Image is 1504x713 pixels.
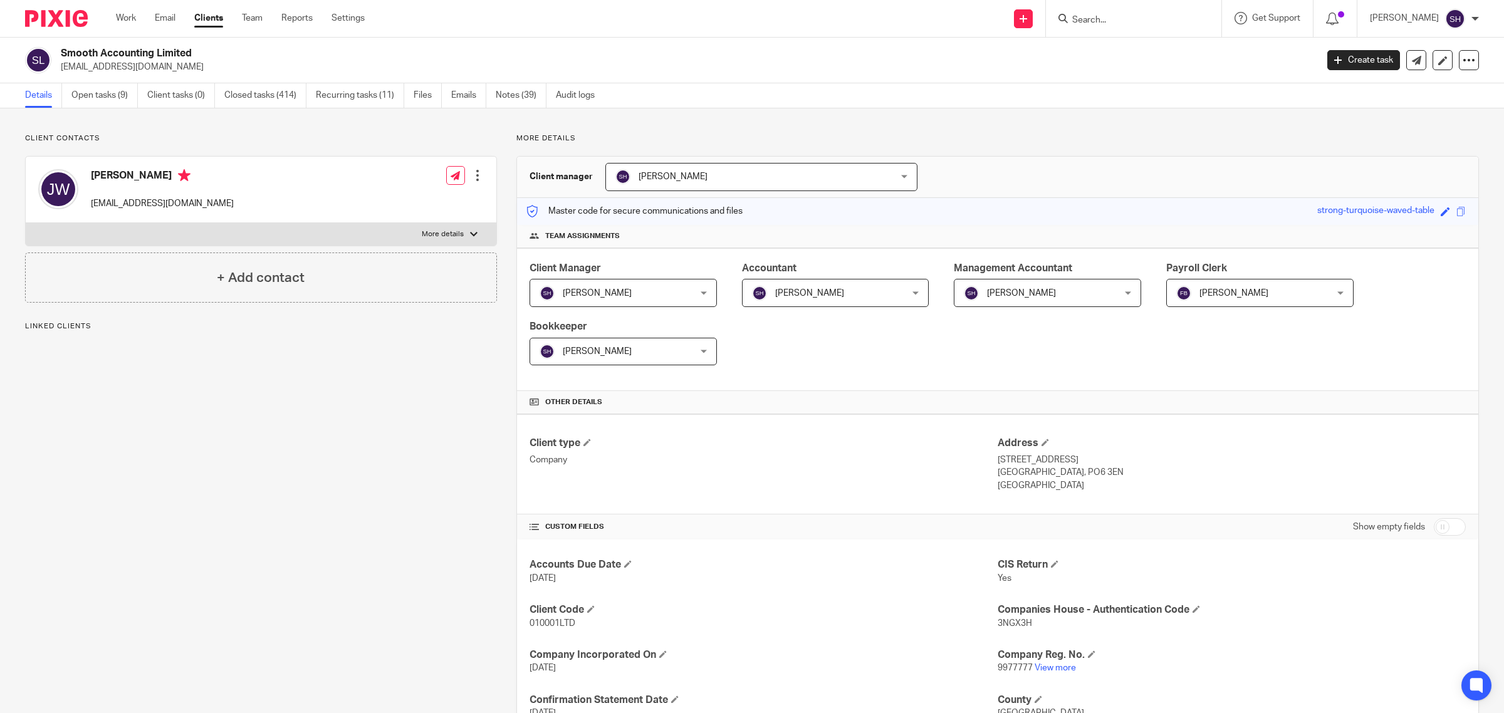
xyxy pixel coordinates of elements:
img: svg%3E [1445,9,1465,29]
span: Yes [998,574,1011,583]
h4: Client type [530,437,998,450]
span: Get Support [1252,14,1300,23]
a: Reports [281,12,313,24]
img: svg%3E [752,286,767,301]
a: Details [25,83,62,108]
h4: Companies House - Authentication Code [998,603,1466,617]
span: Other details [545,397,602,407]
h4: + Add contact [217,268,305,288]
a: Closed tasks (414) [224,83,306,108]
h4: Accounts Due Date [530,558,998,571]
p: [GEOGRAPHIC_DATA] [998,479,1466,492]
img: svg%3E [1176,286,1191,301]
h4: County [998,694,1466,707]
a: Audit logs [556,83,604,108]
a: Files [414,83,442,108]
h4: Address [998,437,1466,450]
h4: Client Code [530,603,998,617]
h4: [PERSON_NAME] [91,169,234,185]
p: [STREET_ADDRESS] [998,454,1466,466]
span: [DATE] [530,664,556,672]
p: [EMAIL_ADDRESS][DOMAIN_NAME] [61,61,1308,73]
span: Client Manager [530,263,601,273]
p: [GEOGRAPHIC_DATA], PO6 3EN [998,466,1466,479]
h2: Smooth Accounting Limited [61,47,1059,60]
img: svg%3E [964,286,979,301]
a: Settings [332,12,365,24]
span: [DATE] [530,574,556,583]
h4: Company Reg. No. [998,648,1466,662]
p: Master code for secure communications and files [526,205,743,217]
img: svg%3E [540,344,555,359]
span: Bookkeeper [530,321,587,331]
p: Linked clients [25,321,497,331]
a: Emails [451,83,486,108]
a: Recurring tasks (11) [316,83,404,108]
span: [PERSON_NAME] [639,172,708,181]
span: Management Accountant [954,263,1072,273]
a: Client tasks (0) [147,83,215,108]
a: Open tasks (9) [71,83,138,108]
span: [PERSON_NAME] [563,289,632,298]
span: 9977777 [998,664,1033,672]
p: More details [516,133,1479,143]
a: Email [155,12,175,24]
h4: Confirmation Statement Date [530,694,998,707]
a: Notes (39) [496,83,546,108]
img: svg%3E [615,169,630,184]
h4: CUSTOM FIELDS [530,522,998,532]
span: Accountant [742,263,796,273]
img: svg%3E [25,47,51,73]
a: Create task [1327,50,1400,70]
span: [PERSON_NAME] [563,347,632,356]
p: Client contacts [25,133,497,143]
a: View more [1035,664,1076,672]
h4: CIS Return [998,558,1466,571]
span: [PERSON_NAME] [775,289,844,298]
p: [EMAIL_ADDRESS][DOMAIN_NAME] [91,197,234,210]
label: Show empty fields [1353,521,1425,533]
span: 010001LTD [530,619,575,628]
img: svg%3E [540,286,555,301]
a: Work [116,12,136,24]
p: [PERSON_NAME] [1370,12,1439,24]
input: Search [1071,15,1184,26]
h3: Client manager [530,170,593,183]
span: Team assignments [545,231,620,241]
h4: Company Incorporated On [530,648,998,662]
a: Clients [194,12,223,24]
span: 3NGX3H [998,619,1032,628]
span: Payroll Clerk [1166,263,1227,273]
a: Team [242,12,263,24]
div: strong-turquoise-waved-table [1317,204,1434,219]
p: More details [422,229,464,239]
img: svg%3E [38,169,78,209]
i: Primary [178,169,191,182]
img: Pixie [25,10,88,27]
span: [PERSON_NAME] [1199,289,1268,298]
p: Company [530,454,998,466]
span: [PERSON_NAME] [987,289,1056,298]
